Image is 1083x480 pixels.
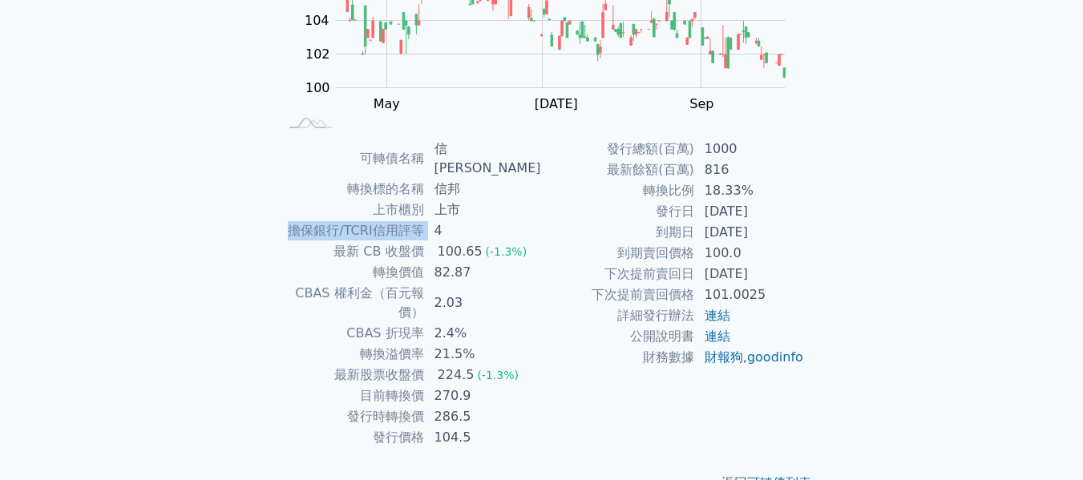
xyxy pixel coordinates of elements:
[695,139,805,159] td: 1000
[425,179,542,200] td: 信邦
[279,283,425,323] td: CBAS 權利金（百元報價）
[279,365,425,385] td: 最新股票收盤價
[1003,403,1083,480] div: 聊天小工具
[705,308,730,323] a: 連結
[279,220,425,241] td: 擔保銀行/TCRI信用評等
[542,264,695,284] td: 下次提前賣回日
[1003,403,1083,480] iframe: Chat Widget
[542,243,695,264] td: 到期賣回價格
[542,139,695,159] td: 發行總額(百萬)
[486,245,527,258] span: (-1.3%)
[425,344,542,365] td: 21.5%
[542,305,695,326] td: 詳細發行辦法
[425,220,542,241] td: 4
[425,406,542,427] td: 286.5
[542,222,695,243] td: 到期日
[425,262,542,283] td: 82.87
[542,201,695,222] td: 發行日
[279,323,425,344] td: CBAS 折現率
[425,427,542,448] td: 104.5
[279,179,425,200] td: 轉換標的名稱
[542,326,695,347] td: 公開說明書
[434,365,478,385] div: 224.5
[695,201,805,222] td: [DATE]
[542,284,695,305] td: 下次提前賣回價格
[477,369,519,381] span: (-1.3%)
[434,242,486,261] div: 100.65
[425,283,542,323] td: 2.03
[689,96,713,111] tspan: Sep
[695,264,805,284] td: [DATE]
[705,329,730,344] a: 連結
[425,139,542,179] td: 信[PERSON_NAME]
[425,200,542,220] td: 上市
[695,284,805,305] td: 101.0025
[535,96,578,111] tspan: [DATE]
[542,347,695,368] td: 財務數據
[695,347,805,368] td: ,
[279,262,425,283] td: 轉換價值
[305,46,330,62] tspan: 102
[279,385,425,406] td: 目前轉換價
[542,159,695,180] td: 最新餘額(百萬)
[279,406,425,427] td: 發行時轉換價
[747,349,803,365] a: goodinfo
[425,323,542,344] td: 2.4%
[305,13,329,28] tspan: 104
[425,385,542,406] td: 270.9
[279,139,425,179] td: 可轉債名稱
[705,349,743,365] a: 財報狗
[279,344,425,365] td: 轉換溢價率
[279,427,425,448] td: 發行價格
[695,159,805,180] td: 816
[374,96,400,111] tspan: May
[279,200,425,220] td: 上市櫃別
[695,243,805,264] td: 100.0
[305,80,330,95] tspan: 100
[542,180,695,201] td: 轉換比例
[695,222,805,243] td: [DATE]
[695,180,805,201] td: 18.33%
[279,241,425,262] td: 最新 CB 收盤價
